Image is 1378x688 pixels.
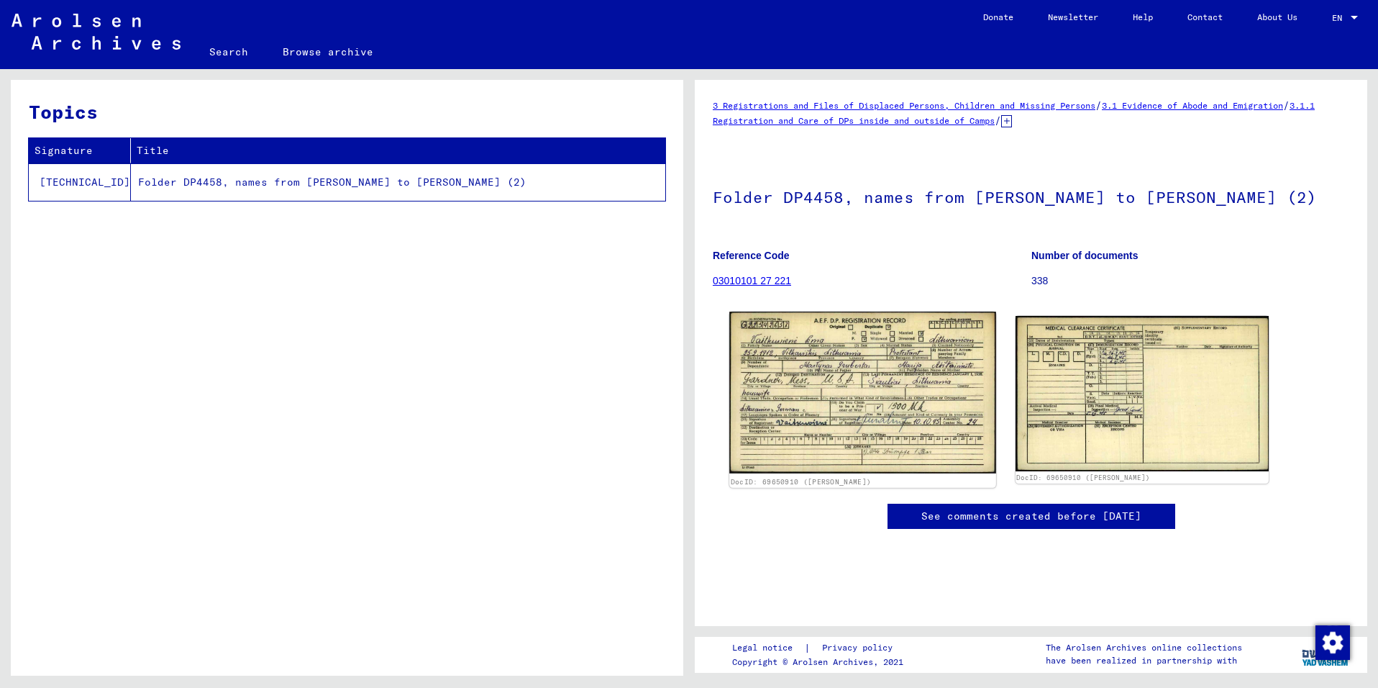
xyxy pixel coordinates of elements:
th: Signature [29,138,131,163]
a: 03010101 27 221 [713,275,791,286]
td: Folder DP4458, names from [PERSON_NAME] to [PERSON_NAME] (2) [131,163,665,201]
p: Copyright © Arolsen Archives, 2021 [732,656,910,669]
b: Reference Code [713,250,790,261]
th: Title [131,138,665,163]
span: / [1095,99,1102,112]
b: Number of documents [1031,250,1139,261]
p: have been realized in partnership with [1046,654,1242,667]
img: 002.jpg [1016,316,1269,472]
h1: Folder DP4458, names from [PERSON_NAME] to [PERSON_NAME] (2) [713,164,1349,227]
span: / [1283,99,1290,112]
span: / [995,114,1001,127]
a: DocID: 69650910 ([PERSON_NAME]) [1016,474,1150,481]
a: Legal notice [732,641,804,656]
div: | [732,641,910,656]
p: The Arolsen Archives online collections [1046,641,1242,654]
a: DocID: 69650910 ([PERSON_NAME]) [731,477,871,486]
img: Arolsen_neg.svg [12,14,181,50]
p: 338 [1031,273,1349,289]
a: See comments created before [DATE] [921,509,1141,524]
span: EN [1332,13,1348,23]
td: [TECHNICAL_ID] [29,163,131,201]
img: Change consent [1315,625,1350,660]
a: 3.1 Evidence of Abode and Emigration [1102,100,1283,111]
h3: Topics [29,98,665,126]
a: Privacy policy [811,641,910,656]
a: 3 Registrations and Files of Displaced Persons, Children and Missing Persons [713,100,1095,111]
img: 001.jpg [729,312,995,474]
a: Search [192,35,265,69]
a: Browse archive [265,35,391,69]
img: yv_logo.png [1299,636,1353,672]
